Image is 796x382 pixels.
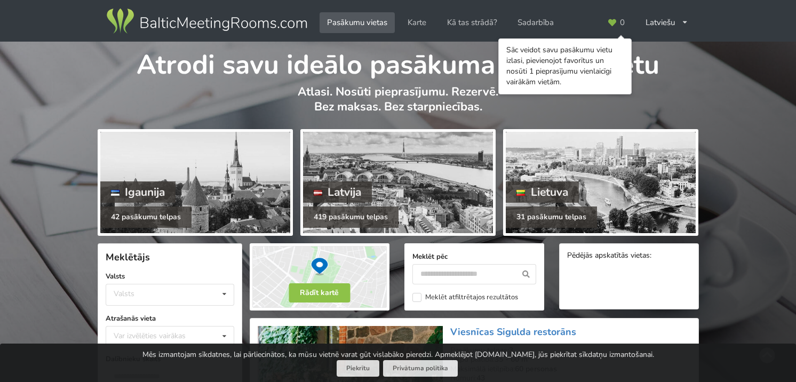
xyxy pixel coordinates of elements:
[111,330,210,342] div: Var izvēlēties vairākas
[400,12,434,33] a: Karte
[300,129,496,236] a: Latvija 419 pasākumu telpas
[303,181,372,203] div: Latvija
[303,206,399,228] div: 419 pasākumu telpas
[100,206,192,228] div: 42 pasākumu telpas
[510,12,561,33] a: Sadarbība
[383,360,458,377] a: Privātuma politika
[106,313,234,324] label: Atrašanās vieta
[412,251,536,262] label: Meklēt pēc
[506,181,579,203] div: Lietuva
[114,289,134,298] div: Valsts
[98,42,699,82] h1: Atrodi savu ideālo pasākuma norises vietu
[106,251,150,264] span: Meklētājs
[503,129,698,236] a: Lietuva 31 pasākumu telpas
[100,181,176,203] div: Igaunija
[412,293,518,302] label: Meklēt atfiltrētajos rezultātos
[567,251,691,261] div: Pēdējās apskatītās vietas:
[320,12,395,33] a: Pasākumu vietas
[106,271,234,282] label: Valsts
[450,325,576,338] a: Viesnīcas Sigulda restorāns
[98,84,699,125] p: Atlasi. Nosūti pieprasījumu. Rezervē. Bez maksas. Bez starpniecības.
[337,360,379,377] button: Piekrītu
[289,283,350,303] button: Rādīt kartē
[98,129,293,236] a: Igaunija 42 pasākumu telpas
[638,12,696,33] div: Latviešu
[250,243,389,311] img: Rādīt kartē
[105,6,309,36] img: Baltic Meeting Rooms
[440,12,505,33] a: Kā tas strādā?
[506,45,624,87] div: Sāc veidot savu pasākumu vietu izlasi, pievienojot favorītus un nosūti 1 pieprasījumu vienlaicīgi...
[506,206,597,228] div: 31 pasākumu telpas
[620,19,625,27] span: 0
